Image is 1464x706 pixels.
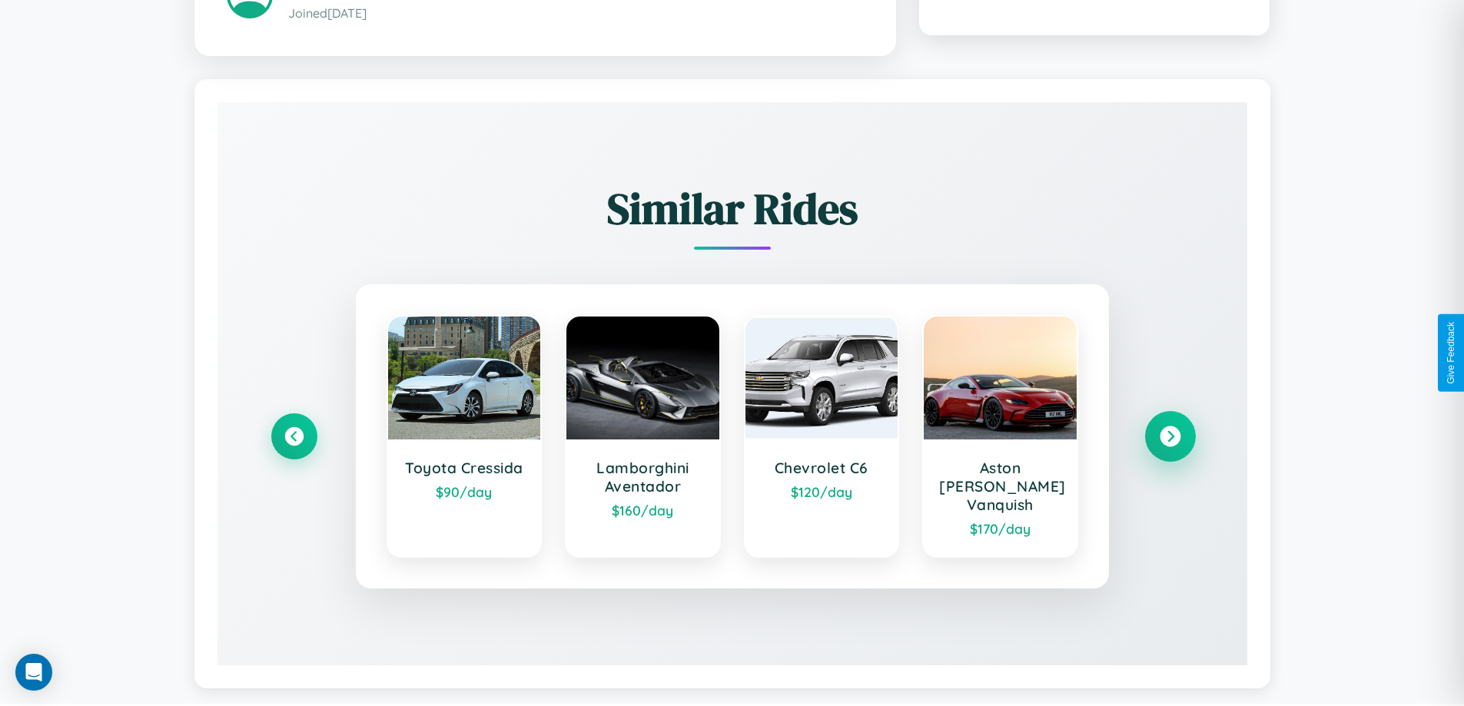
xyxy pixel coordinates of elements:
[288,2,864,25] p: Joined [DATE]
[271,179,1193,238] h2: Similar Rides
[387,315,543,558] a: Toyota Cressida$90/day
[403,483,526,500] div: $ 90 /day
[939,459,1061,514] h3: Aston [PERSON_NAME] Vanquish
[761,459,883,477] h3: Chevrolet C6
[403,459,526,477] h3: Toyota Cressida
[744,315,900,558] a: Chevrolet C6$120/day
[922,315,1078,558] a: Aston [PERSON_NAME] Vanquish$170/day
[1446,322,1456,384] div: Give Feedback
[582,459,704,496] h3: Lamborghini Aventador
[15,654,52,691] div: Open Intercom Messenger
[761,483,883,500] div: $ 120 /day
[939,520,1061,537] div: $ 170 /day
[565,315,721,558] a: Lamborghini Aventador$160/day
[582,502,704,519] div: $ 160 /day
